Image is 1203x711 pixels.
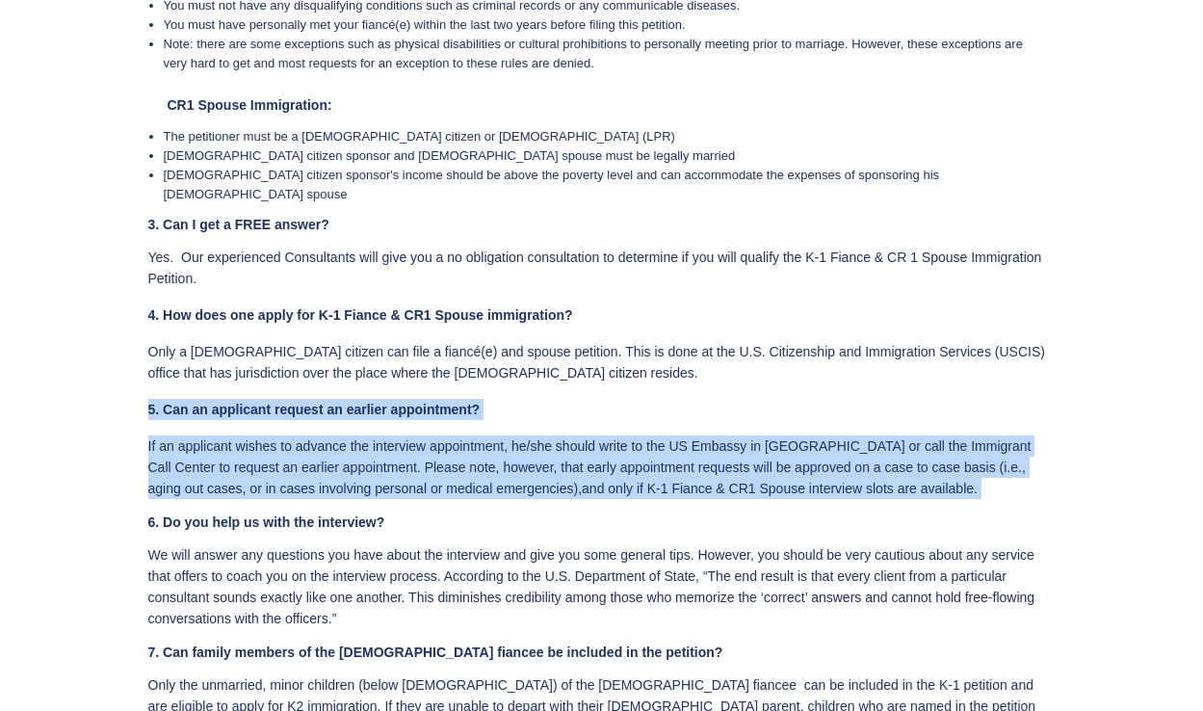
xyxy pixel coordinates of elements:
p: Yes. Our experienced Consultants will give you a no obligation consultation to determine if you w... [148,247,1051,289]
strong: 4. How does one apply for K-1 Fiance & CR1 Spouse immigration? [148,307,573,323]
span: [DEMOGRAPHIC_DATA] citizen sponsor and [DEMOGRAPHIC_DATA] spouse must be legally married [164,148,736,163]
span: You must have personally met your fiancé(e) within the last two years before filing this petition. [164,17,686,32]
span: The petitioner must be a [DEMOGRAPHIC_DATA] citizen or [DEMOGRAPHIC_DATA] (LPR) [164,129,675,144]
h4: 6. Do you help us with the interview? [148,514,1051,531]
strong: 5. Can an applicant request an earlier appointment? [148,402,481,417]
p: If an applicant wishes to advance the interview appointment, he/she should write to the US Embass... [148,435,1051,499]
p: We will answer any questions you have about the interview and give you some general tips. However... [148,544,1051,629]
span: [DEMOGRAPHIC_DATA] citizen sponsor's income should be above the poverty level and can accommodate... [164,168,940,201]
h4: 7. Can family members of the [DEMOGRAPHIC_DATA] fiancee be included in the petition? [148,645,1051,661]
span: CR1 Spouse Immigration: [168,97,332,113]
span: Note: there are some exceptions such as physical disabilities or cultural prohibitions to persona... [164,37,1023,70]
p: Only a [DEMOGRAPHIC_DATA] citizen can file a fiancé(e) and spouse petition. This is done at the U... [148,341,1051,383]
h4: 3. Can I get a FREE answer? [148,217,1051,233]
